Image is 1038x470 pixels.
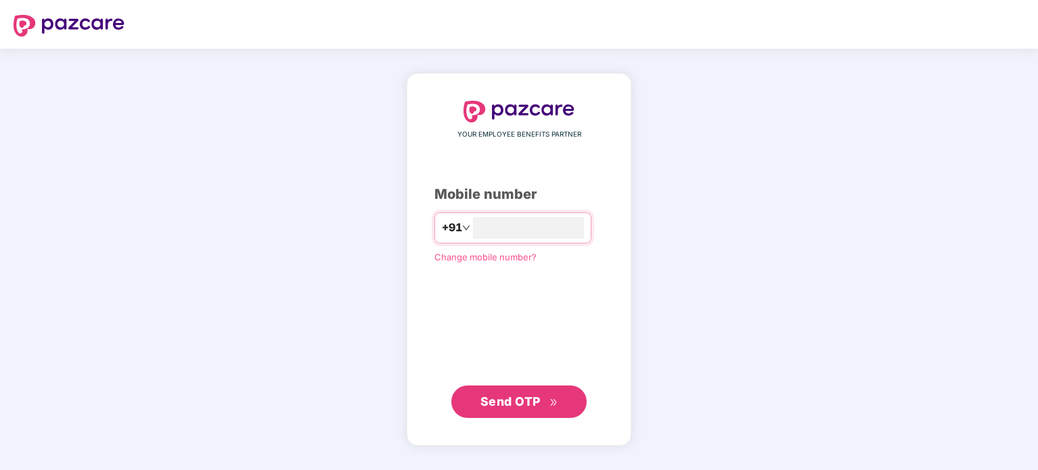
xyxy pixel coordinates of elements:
[442,219,462,236] span: +91
[464,101,574,122] img: logo
[14,15,125,37] img: logo
[457,129,581,140] span: YOUR EMPLOYEE BENEFITS PARTNER
[434,184,604,205] div: Mobile number
[480,394,541,408] span: Send OTP
[549,398,558,407] span: double-right
[434,252,537,262] a: Change mobile number?
[451,385,587,418] button: Send OTPdouble-right
[462,224,470,232] span: down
